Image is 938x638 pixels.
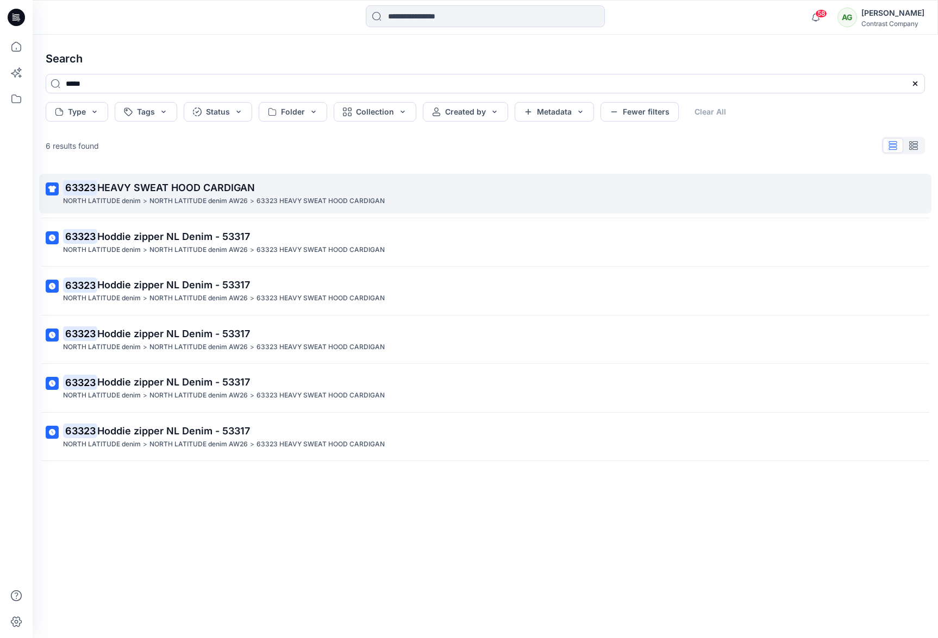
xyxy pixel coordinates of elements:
p: NORTH LATITUDE denim AW26 [149,390,248,401]
p: > [143,195,147,207]
p: > [250,390,254,401]
button: Tags [115,102,177,122]
span: Hoddie zipper NL Denim - 53317 [97,376,250,388]
span: Hoddie zipper NL Denim - 53317 [97,425,250,437]
p: NORTH LATITUDE denim [63,342,141,353]
a: 63323Hoddie zipper NL Denim - 53317NORTH LATITUDE denim>NORTH LATITUDE denim AW26>63323 HEAVY SWE... [39,368,931,408]
p: NORTH LATITUDE denim [63,439,141,450]
button: Fewer filters [601,102,679,122]
p: NORTH LATITUDE denim AW26 [149,195,248,207]
p: > [250,195,254,207]
a: 63323Hoddie zipper NL Denim - 53317NORTH LATITUDE denim>NORTH LATITUDE denim AW26>63323 HEAVY SWE... [39,223,931,262]
p: > [143,293,147,304]
p: 63323 HEAVY SWEAT HOOD CARDIGAN [257,439,385,450]
p: 63323 HEAVY SWEAT HOOD CARDIGAN [257,195,385,207]
a: 63323Hoddie zipper NL Denim - 53317NORTH LATITUDE denim>NORTH LATITUDE denim AW26>63323 HEAVY SWE... [39,271,931,311]
p: NORTH LATITUDE denim AW26 [149,293,248,304]
button: Created by [423,102,508,122]
p: NORTH LATITUDE denim [63,390,141,401]
p: 6 results found [46,140,99,151]
mark: 63323 [63,229,97,244]
p: > [250,293,254,304]
a: 63323Hoddie zipper NL Denim - 53317NORTH LATITUDE denim>NORTH LATITUDE denim AW26>63323 HEAVY SWE... [39,320,931,359]
mark: 63323 [63,180,97,195]
p: > [250,342,254,353]
p: NORTH LATITUDE denim AW26 [149,244,248,256]
mark: 63323 [63,326,97,341]
div: [PERSON_NAME] [861,7,924,20]
span: Hoddie zipper NL Denim - 53317 [97,328,250,339]
p: NORTH LATITUDE denim [63,195,141,207]
div: Contrast Company [861,20,924,28]
a: 63323Hoddie zipper NL Denim - 53317NORTH LATITUDE denim>NORTH LATITUDE denim AW26>63323 HEAVY SWE... [39,417,931,457]
span: Hoddie zipper NL Denim - 53317 [97,279,250,290]
mark: 63323 [63,375,97,390]
a: 63323HEAVY SWEAT HOOD CARDIGANNORTH LATITUDE denim>NORTH LATITUDE denim AW26>63323 HEAVY SWEAT HO... [39,174,931,213]
button: Status [184,102,252,122]
p: 63323 HEAVY SWEAT HOOD CARDIGAN [257,244,385,256]
p: 63323 HEAVY SWEAT HOOD CARDIGAN [257,293,385,304]
p: 63323 HEAVY SWEAT HOOD CARDIGAN [257,342,385,353]
div: AG [837,8,857,27]
p: > [143,439,147,450]
mark: 63323 [63,423,97,438]
p: > [143,244,147,256]
p: > [143,390,147,401]
p: > [250,244,254,256]
p: > [250,439,254,450]
button: Metadata [515,102,594,122]
button: Collection [334,102,416,122]
p: NORTH LATITUDE denim AW26 [149,342,248,353]
button: Type [46,102,108,122]
span: 58 [815,9,827,18]
p: NORTH LATITUDE denim AW26 [149,439,248,450]
p: 63323 HEAVY SWEAT HOOD CARDIGAN [257,390,385,401]
h4: Search [37,43,934,74]
button: Folder [259,102,327,122]
p: NORTH LATITUDE denim [63,293,141,304]
p: NORTH LATITUDE denim [63,244,141,256]
p: > [143,342,147,353]
span: HEAVY SWEAT HOOD CARDIGAN [97,182,255,193]
span: Hoddie zipper NL Denim - 53317 [97,231,250,242]
mark: 63323 [63,277,97,293]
